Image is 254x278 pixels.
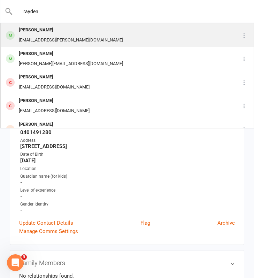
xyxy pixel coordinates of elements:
a: Flag [140,219,150,227]
h3: Family Members [19,260,235,267]
div: [PERSON_NAME] [17,72,92,82]
strong: 0401491280 [20,129,235,136]
div: [PERSON_NAME] [17,96,92,106]
input: Search... [13,7,242,16]
strong: - [20,193,235,199]
strong: [DATE] [20,157,235,164]
div: Address [20,137,235,144]
div: Date of Birth [20,151,235,158]
div: [EMAIL_ADDRESS][DOMAIN_NAME] [17,82,92,92]
a: Manage Comms Settings [19,227,78,235]
strong: - [20,207,235,213]
iframe: Intercom live chat [7,254,24,271]
span: 3 [21,254,27,260]
div: Level of experience [20,187,235,194]
div: [PERSON_NAME] [17,25,125,35]
div: [EMAIL_ADDRESS][PERSON_NAME][DOMAIN_NAME] [17,35,125,45]
div: [PERSON_NAME] [17,49,125,59]
strong: [STREET_ADDRESS] [20,143,235,149]
a: Archive [217,219,235,227]
div: [EMAIL_ADDRESS][DOMAIN_NAME] [17,106,92,116]
div: [PERSON_NAME][EMAIL_ADDRESS][DOMAIN_NAME] [17,59,125,69]
div: Guardian name (for kids) [20,173,235,180]
strong: - [20,179,235,185]
div: Location [20,165,235,172]
div: [PERSON_NAME] [17,119,125,130]
a: Update Contact Details [19,219,73,227]
div: Gender Identity [20,201,235,208]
